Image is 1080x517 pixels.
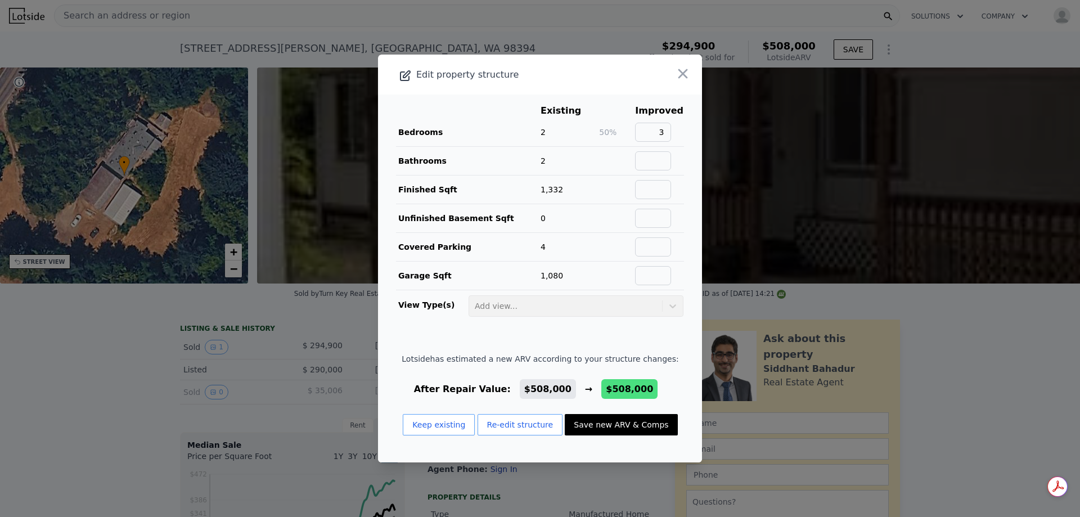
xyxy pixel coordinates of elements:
button: Keep existing [403,414,475,435]
td: Finished Sqft [396,176,540,204]
button: Save new ARV & Comps [565,414,677,435]
td: Covered Parking [396,233,540,262]
div: Edit property structure [378,67,637,83]
button: Re-edit structure [478,414,563,435]
span: 1,332 [541,185,563,194]
td: Unfinished Basement Sqft [396,204,540,233]
span: 2 [541,128,546,137]
th: Improved [634,104,684,118]
span: $508,000 [606,384,653,394]
td: View Type(s) [396,290,468,317]
span: 2 [541,156,546,165]
span: 4 [541,242,546,251]
span: $508,000 [524,384,571,394]
span: 1,080 [541,271,563,280]
span: 50% [599,128,616,137]
span: Lotside has estimated a new ARV according to your structure changes: [402,353,678,365]
th: Existing [540,104,598,118]
div: After Repair Value: → [402,383,678,396]
td: Garage Sqft [396,262,540,290]
span: 0 [541,214,546,223]
td: Bedrooms [396,118,540,147]
td: Bathrooms [396,147,540,176]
